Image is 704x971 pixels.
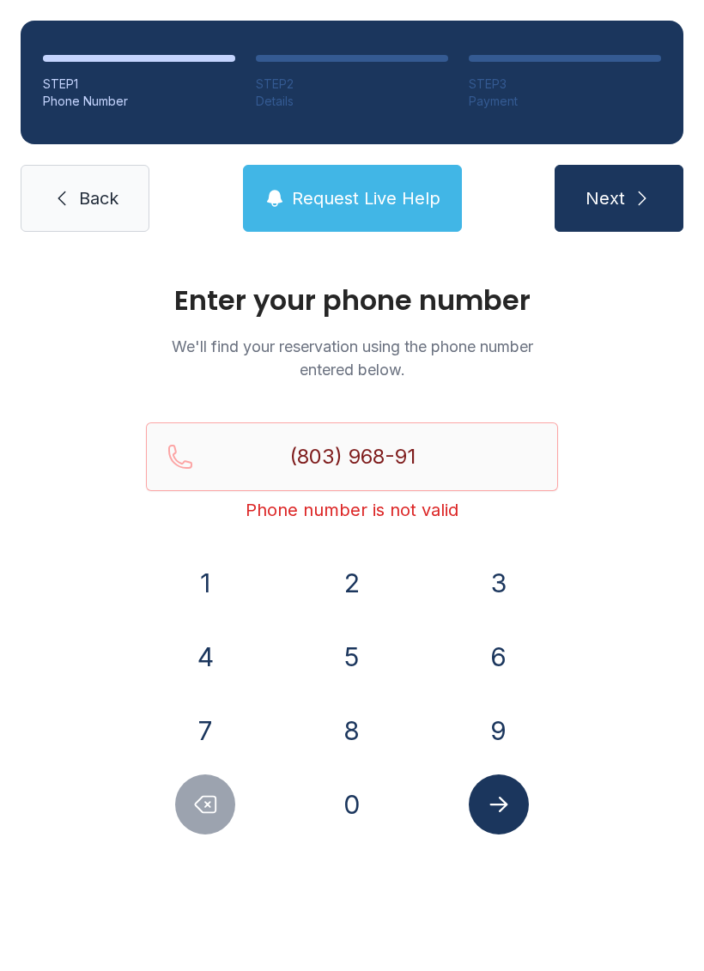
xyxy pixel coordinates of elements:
button: 9 [469,701,529,761]
div: Payment [469,93,661,110]
p: We'll find your reservation using the phone number entered below. [146,335,558,381]
button: 7 [175,701,235,761]
button: 2 [322,553,382,613]
span: Request Live Help [292,186,440,210]
button: 5 [322,627,382,687]
button: Submit lookup form [469,774,529,834]
span: Next [586,186,625,210]
div: STEP 2 [256,76,448,93]
div: Details [256,93,448,110]
input: Reservation phone number [146,422,558,491]
h1: Enter your phone number [146,287,558,314]
button: 4 [175,627,235,687]
button: Delete number [175,774,235,834]
div: Phone number is not valid [146,498,558,522]
div: STEP 3 [469,76,661,93]
button: 8 [322,701,382,761]
div: Phone Number [43,93,235,110]
button: 1 [175,553,235,613]
button: 0 [322,774,382,834]
button: 6 [469,627,529,687]
div: STEP 1 [43,76,235,93]
span: Back [79,186,118,210]
button: 3 [469,553,529,613]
